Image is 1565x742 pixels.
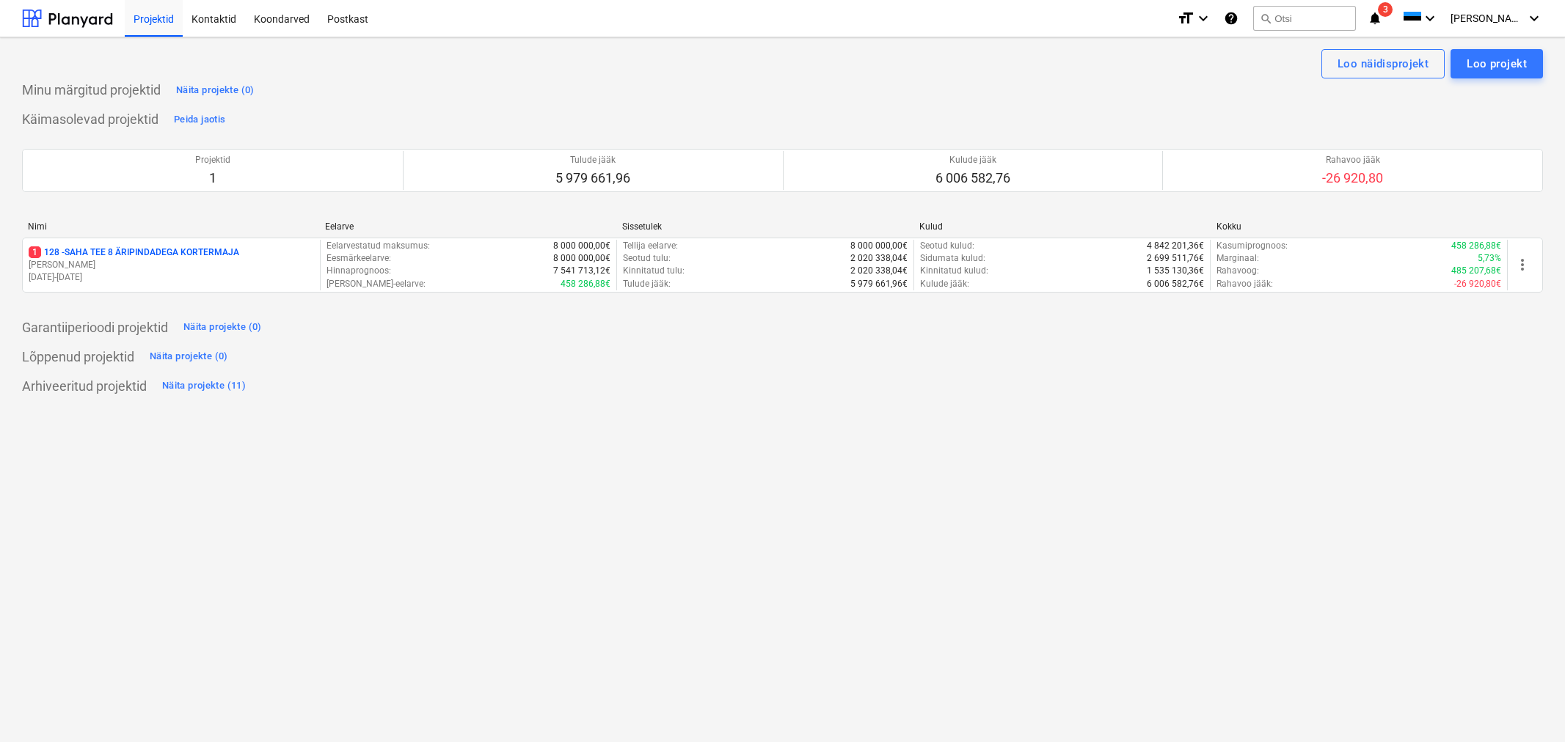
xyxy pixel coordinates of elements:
[850,240,908,252] p: 8 000 000,00€
[920,278,969,290] p: Kulude jääk :
[1216,240,1288,252] p: Kasumiprognoos :
[28,221,313,232] div: Nimi
[1216,278,1273,290] p: Rahavoo jääk :
[553,240,610,252] p: 8 000 000,00€
[623,252,671,265] p: Seotud tulu :
[623,278,671,290] p: Tulude jääk :
[1194,10,1212,27] i: keyboard_arrow_down
[555,169,630,187] p: 5 979 661,96
[1147,252,1204,265] p: 2 699 511,76€
[29,246,239,259] p: 128 - SAHA TEE 8 ÄRIPINDADEGA KORTERMAJA
[150,348,228,365] div: Näita projekte (0)
[1253,6,1356,31] button: Otsi
[195,154,230,166] p: Projektid
[22,348,134,366] p: Lõppenud projektid
[22,111,158,128] p: Käimasolevad projektid
[22,319,168,337] p: Garantiiperioodi projektid
[1322,169,1383,187] p: -26 920,80
[935,154,1010,166] p: Kulude jääk
[623,265,685,277] p: Kinnitatud tulu :
[1451,12,1524,24] span: [PERSON_NAME]
[935,169,1010,187] p: 6 006 582,76
[172,78,258,102] button: Näita projekte (0)
[1216,221,1502,232] div: Kokku
[170,108,229,131] button: Peida jaotis
[162,378,246,394] div: Näita projekte (11)
[1321,49,1445,78] button: Loo näidisprojekt
[29,246,314,284] div: 1128 -SAHA TEE 8 ÄRIPINDADEGA KORTERMAJA[PERSON_NAME][DATE]-[DATE]
[920,240,974,252] p: Seotud kulud :
[327,240,430,252] p: Eelarvestatud maksumus :
[327,278,426,290] p: [PERSON_NAME]-eelarve :
[146,345,232,369] button: Näita projekte (0)
[158,375,249,398] button: Näita projekte (11)
[1147,240,1204,252] p: 4 842 201,36€
[555,154,630,166] p: Tulude jääk
[920,265,988,277] p: Kinnitatud kulud :
[623,240,678,252] p: Tellija eelarve :
[1478,252,1501,265] p: 5,73%
[1454,278,1501,290] p: -26 920,80€
[180,316,266,339] button: Näita projekte (0)
[174,111,225,128] div: Peida jaotis
[553,265,610,277] p: 7 541 713,12€
[1378,2,1393,17] span: 3
[622,221,908,232] div: Sissetulek
[1451,265,1501,277] p: 485 207,68€
[1514,256,1531,273] span: more_vert
[22,378,147,395] p: Arhiveeritud projektid
[183,319,262,336] div: Näita projekte (0)
[920,252,985,265] p: Sidumata kulud :
[176,82,255,99] div: Näita projekte (0)
[327,252,391,265] p: Eesmärkeelarve :
[850,278,908,290] p: 5 979 661,96€
[1260,12,1272,24] span: search
[195,169,230,187] p: 1
[1216,265,1259,277] p: Rahavoog :
[1224,10,1238,27] i: Abikeskus
[1177,10,1194,27] i: format_size
[561,278,610,290] p: 458 286,88€
[325,221,610,232] div: Eelarve
[1467,54,1527,73] div: Loo projekt
[553,252,610,265] p: 8 000 000,00€
[1451,240,1501,252] p: 458 286,88€
[1492,672,1565,742] iframe: Chat Widget
[1368,10,1382,27] i: notifications
[1322,154,1383,166] p: Rahavoo jääk
[919,221,1205,232] div: Kulud
[1525,10,1543,27] i: keyboard_arrow_down
[29,259,314,271] p: [PERSON_NAME]
[1338,54,1429,73] div: Loo näidisprojekt
[29,271,314,284] p: [DATE] - [DATE]
[327,265,391,277] p: Hinnaprognoos :
[1147,278,1204,290] p: 6 006 582,76€
[29,246,41,258] span: 1
[22,81,161,99] p: Minu märgitud projektid
[850,265,908,277] p: 2 020 338,04€
[1421,10,1439,27] i: keyboard_arrow_down
[1147,265,1204,277] p: 1 535 130,36€
[850,252,908,265] p: 2 020 338,04€
[1216,252,1259,265] p: Marginaal :
[1451,49,1543,78] button: Loo projekt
